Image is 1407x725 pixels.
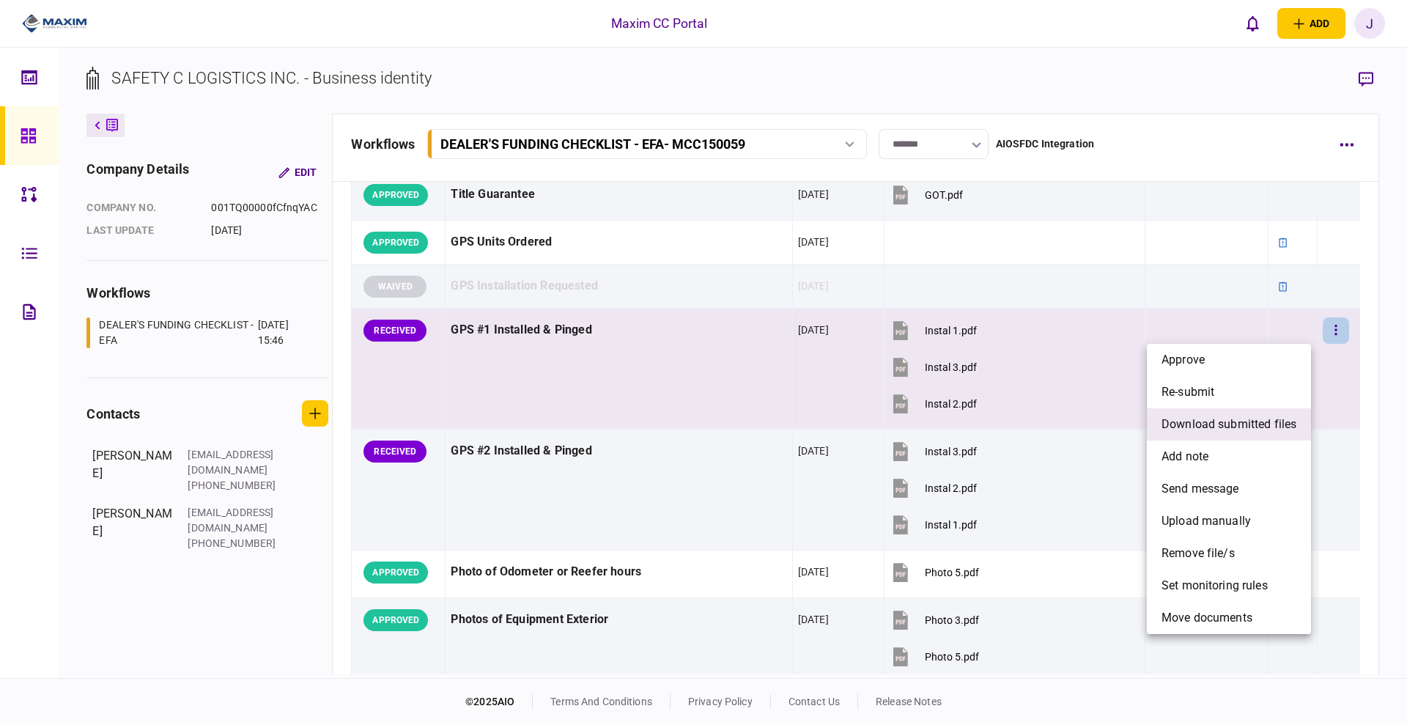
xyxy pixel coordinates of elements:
span: add note [1162,448,1208,465]
span: re-submit [1162,383,1214,401]
span: remove file/s [1162,545,1235,562]
span: approve [1162,351,1205,369]
span: Move documents [1162,609,1252,627]
span: send message [1162,480,1239,498]
span: upload manually [1162,512,1251,530]
span: set monitoring rules [1162,577,1268,595]
span: download submitted files [1162,416,1296,433]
